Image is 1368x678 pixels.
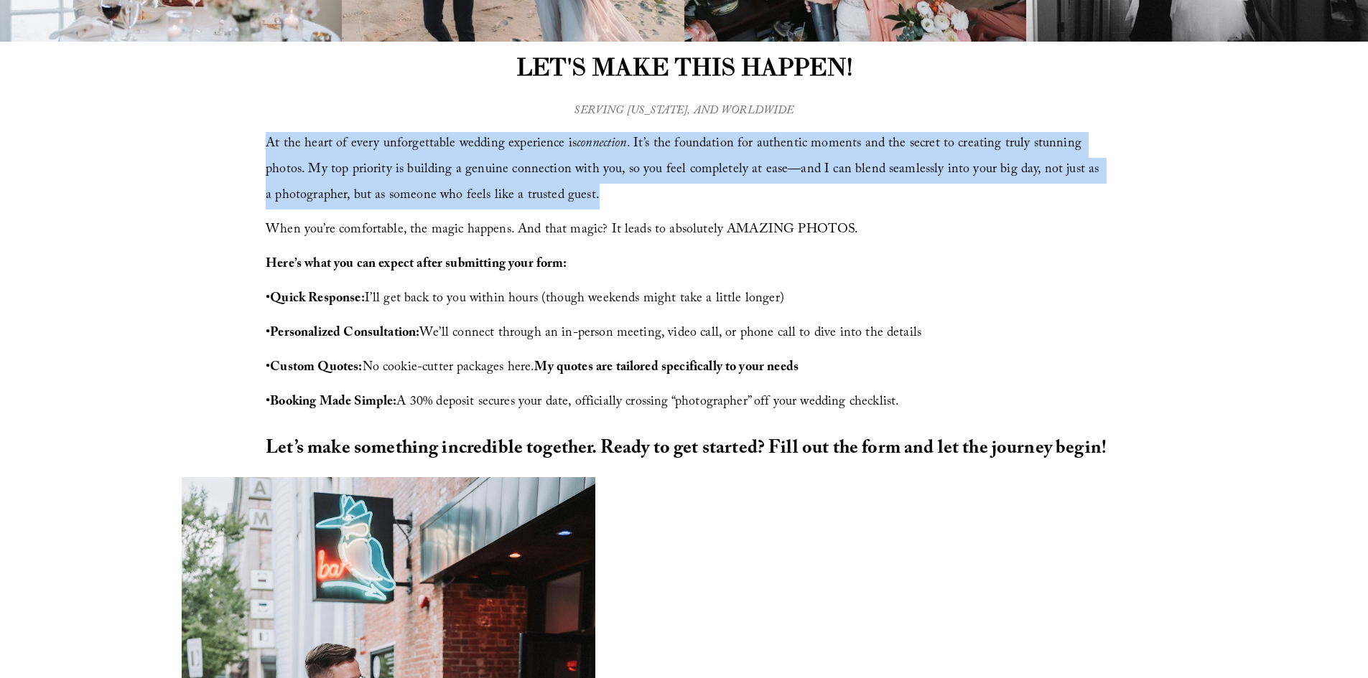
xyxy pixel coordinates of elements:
[270,392,396,414] strong: Booking Made Simple:
[266,254,567,276] strong: Here’s what you can expect after submitting your form:
[266,323,921,345] span: • We’ll connect through an in-person meeting, video call, or phone call to dive into the details
[270,357,362,380] strong: Custom Quotes:
[270,323,419,345] strong: Personalized Consultation:
[577,133,627,156] em: connection
[534,357,799,380] strong: My quotes are tailored specifically to your needs
[266,220,858,242] span: When you’re comfortable, the magic happens. And that magic? It leads to absolutely AMAZING PHOTOS.
[516,52,852,82] strong: LET'S MAKE THIS HAPPEN!
[266,434,1107,466] strong: Let’s make something incredible together. Ready to get started? Fill out the form and let the jou...
[270,288,364,311] strong: Quick Response:
[574,102,794,121] em: SERVING [US_STATE], AND WORLDWIDE
[266,288,784,311] span: • I’ll get back to you within hours (though weekends might take a little longer)
[266,357,799,380] span: • No cookie-cutter packages here.
[266,392,899,414] span: • A 30% deposit secures your date, officially crossing “photographer” off your wedding checklist.
[266,133,1102,207] span: At the heart of every unforgettable wedding experience is . It’s the foundation for authentic mom...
